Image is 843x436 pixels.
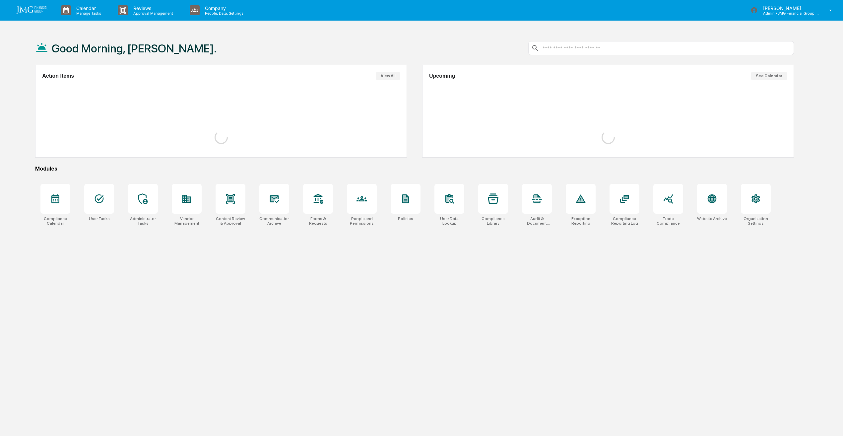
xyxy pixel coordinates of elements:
p: [PERSON_NAME] [758,5,819,11]
div: Exception Reporting [566,216,596,226]
div: Communications Archive [259,216,289,226]
div: Organization Settings [741,216,771,226]
p: Reviews [128,5,176,11]
button: See Calendar [751,72,787,80]
button: View All [376,72,400,80]
div: Content Review & Approval [216,216,245,226]
p: Company [200,5,247,11]
h2: Action Items [42,73,74,79]
div: Modules [35,166,794,172]
div: Policies [398,216,413,221]
div: Website Archive [697,216,727,221]
div: Compliance Reporting Log [610,216,639,226]
h1: Good Morning, [PERSON_NAME]. [52,42,217,55]
p: Manage Tasks [71,11,104,16]
div: Audit & Document Logs [522,216,552,226]
p: Approval Management [128,11,176,16]
div: Vendor Management [172,216,202,226]
div: Compliance Library [478,216,508,226]
div: Trade Compliance [653,216,683,226]
h2: Upcoming [429,73,455,79]
div: User Tasks [89,216,110,221]
div: People and Permissions [347,216,377,226]
div: User Data Lookup [434,216,464,226]
p: People, Data, Settings [200,11,247,16]
p: Calendar [71,5,104,11]
img: logo [16,6,48,14]
div: Forms & Requests [303,216,333,226]
div: Compliance Calendar [40,216,70,226]
p: Admin • JMG Financial Group, Ltd. [758,11,819,16]
div: Administrator Tasks [128,216,158,226]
